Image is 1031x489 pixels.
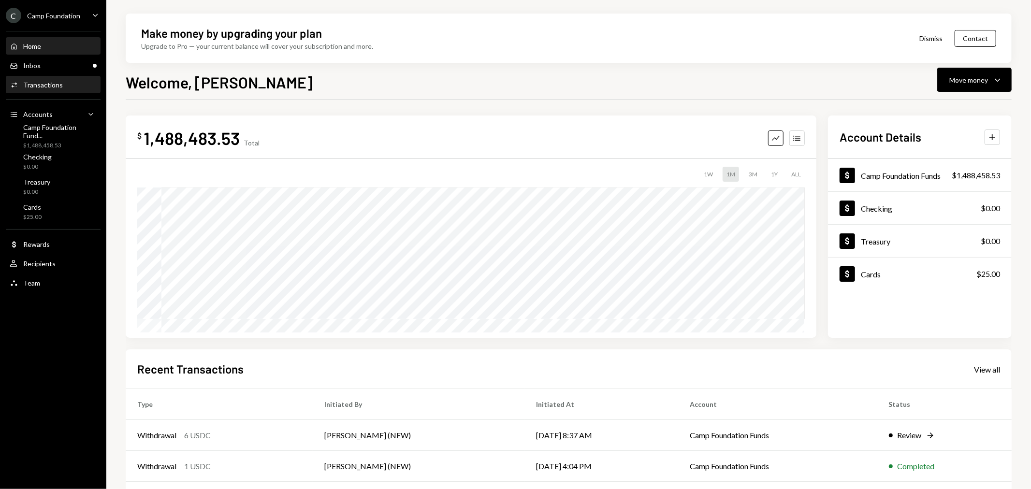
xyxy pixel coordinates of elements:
[6,76,101,93] a: Transactions
[23,81,63,89] div: Transactions
[6,37,101,55] a: Home
[828,192,1012,224] a: Checking$0.00
[23,42,41,50] div: Home
[861,171,941,180] div: Camp Foundation Funds
[861,270,881,279] div: Cards
[23,240,50,248] div: Rewards
[787,167,805,182] div: ALL
[144,127,240,149] div: 1,488,483.53
[126,389,313,420] th: Type
[678,420,877,451] td: Camp Foundation Funds
[974,365,1000,374] div: View all
[678,451,877,482] td: Camp Foundation Funds
[141,25,322,41] div: Make money by upgrading your plan
[723,167,739,182] div: 1M
[700,167,717,182] div: 1W
[955,30,996,47] button: Contact
[313,420,525,451] td: [PERSON_NAME] (NEW)
[898,430,922,441] div: Review
[6,235,101,253] a: Rewards
[828,225,1012,257] a: Treasury$0.00
[6,105,101,123] a: Accounts
[23,163,52,171] div: $0.00
[6,8,21,23] div: C
[6,125,101,148] a: Camp Foundation Fund...$1,488,458.53
[898,460,935,472] div: Completed
[877,389,1012,420] th: Status
[525,389,678,420] th: Initiated At
[137,460,176,472] div: Withdrawal
[6,175,101,198] a: Treasury$0.00
[949,75,988,85] div: Move money
[126,72,313,92] h1: Welcome, [PERSON_NAME]
[23,61,41,70] div: Inbox
[23,203,42,211] div: Cards
[23,142,97,150] div: $1,488,458.53
[525,420,678,451] td: [DATE] 8:37 AM
[137,430,176,441] div: Withdrawal
[767,167,782,182] div: 1Y
[678,389,877,420] th: Account
[981,235,1000,247] div: $0.00
[23,123,97,140] div: Camp Foundation Fund...
[828,258,1012,290] a: Cards$25.00
[6,255,101,272] a: Recipients
[141,41,373,51] div: Upgrade to Pro — your current balance will cover your subscription and more.
[313,451,525,482] td: [PERSON_NAME] (NEW)
[184,430,211,441] div: 6 USDC
[184,460,211,472] div: 1 USDC
[23,110,53,118] div: Accounts
[23,213,42,221] div: $25.00
[525,451,678,482] td: [DATE] 4:04 PM
[137,361,244,377] h2: Recent Transactions
[974,364,1000,374] a: View all
[6,200,101,223] a: Cards$25.00
[23,279,40,287] div: Team
[828,159,1012,191] a: Camp Foundation Funds$1,488,458.53
[840,129,921,145] h2: Account Details
[6,150,101,173] a: Checking$0.00
[937,68,1012,92] button: Move money
[23,153,52,161] div: Checking
[907,27,955,50] button: Dismiss
[27,12,80,20] div: Camp Foundation
[23,188,50,196] div: $0.00
[6,274,101,291] a: Team
[244,139,260,147] div: Total
[976,268,1000,280] div: $25.00
[952,170,1000,181] div: $1,488,458.53
[23,259,56,268] div: Recipients
[137,131,142,141] div: $
[861,204,892,213] div: Checking
[745,167,761,182] div: 3M
[6,57,101,74] a: Inbox
[861,237,890,246] div: Treasury
[981,202,1000,214] div: $0.00
[23,178,50,186] div: Treasury
[313,389,525,420] th: Initiated By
